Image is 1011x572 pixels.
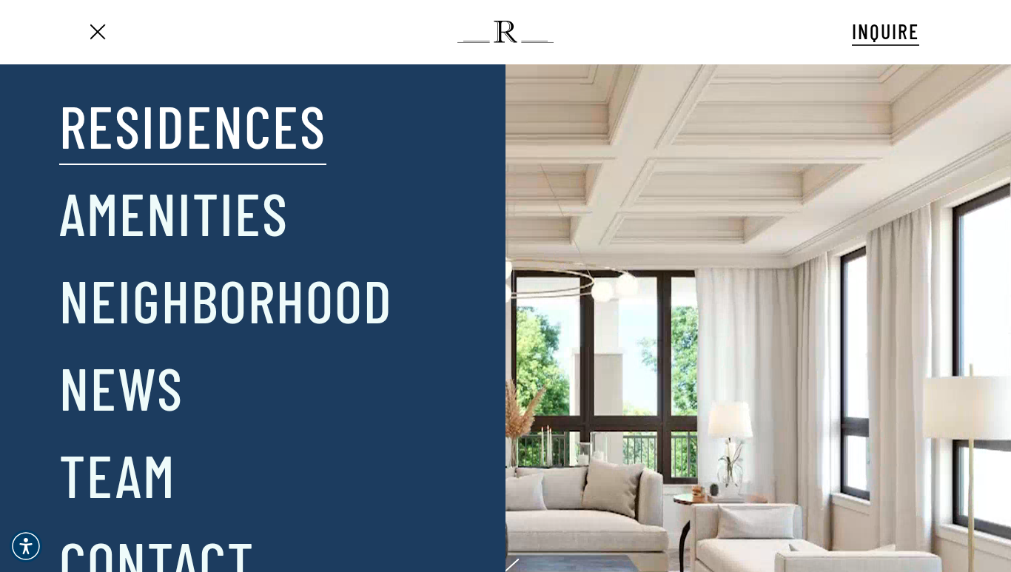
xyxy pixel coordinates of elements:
a: Residences [59,87,326,164]
a: INQUIRE [852,17,919,46]
img: The Regent [457,21,553,43]
span: INQUIRE [852,18,919,44]
a: Amenities [59,174,289,251]
div: Accessibility Menu [10,530,42,562]
a: Neighborhood [59,261,393,338]
a: News [59,349,184,425]
a: Navigation Menu [84,24,110,40]
a: Team [59,436,175,513]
